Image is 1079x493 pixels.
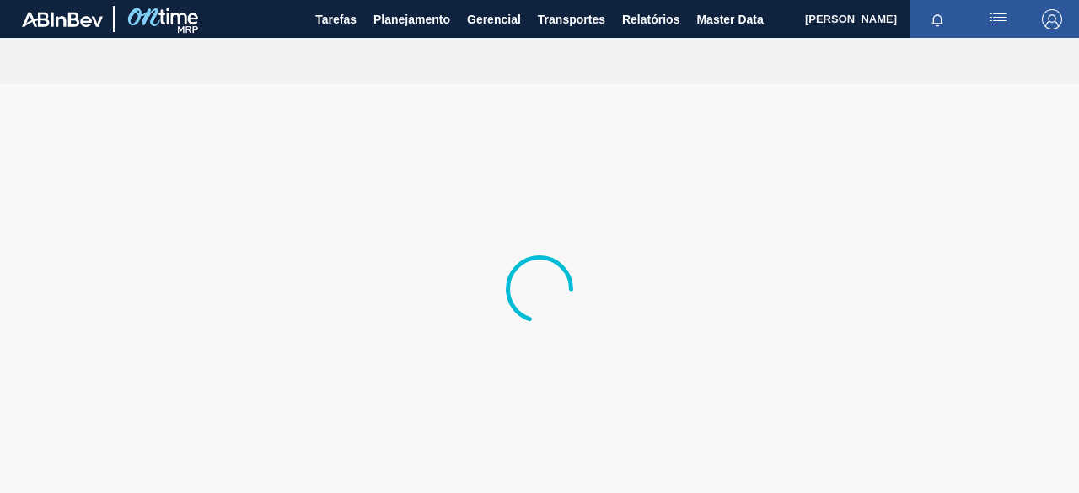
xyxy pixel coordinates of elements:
img: userActions [988,9,1008,29]
button: Notificações [910,8,964,31]
span: Master Data [696,9,763,29]
span: Gerencial [467,9,521,29]
img: Logout [1042,9,1062,29]
span: Relatórios [622,9,679,29]
span: Planejamento [373,9,450,29]
span: Transportes [538,9,605,29]
span: Tarefas [315,9,357,29]
img: TNhmsLtSVTkK8tSr43FrP2fwEKptu5GPRR3wAAAABJRU5ErkJggg== [22,12,103,27]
